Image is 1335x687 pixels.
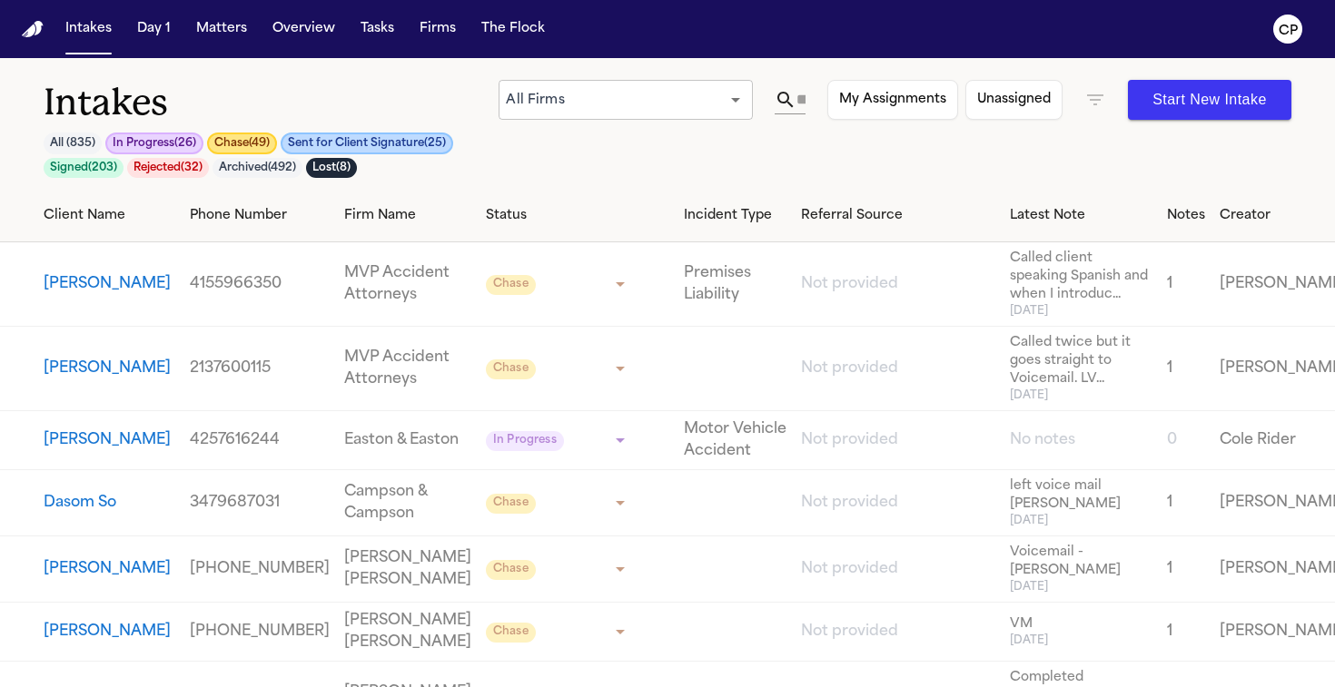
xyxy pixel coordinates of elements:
[1167,429,1205,451] a: View details for Toofan Namini
[344,610,471,653] a: View details for Alan Kabel
[801,433,898,447] span: Not provided
[801,429,995,451] a: View details for Toofan Namini
[1010,304,1152,319] span: [DATE]
[486,206,669,225] div: Status
[486,556,631,582] div: Update intake status
[1010,433,1075,447] span: No notes
[44,429,171,451] button: View details for Toofan Namini
[190,429,330,451] a: View details for Toofan Namini
[1167,492,1205,514] a: View details for Dasom So
[1167,358,1205,379] a: View details for Esmina Monroy
[486,427,631,453] div: Update intake status
[344,347,471,390] a: View details for Esmina Monroy
[44,492,175,514] a: View details for Dasom So
[965,80,1063,120] button: Unassigned
[190,558,330,580] a: View details for Steven Hirschfeld
[1167,433,1177,447] span: 0
[1010,206,1152,225] div: Latest Note
[1279,25,1298,37] text: CP
[44,273,171,295] button: View details for Manuel Torres
[1010,514,1152,528] span: [DATE]
[486,490,631,515] div: Update intake status
[58,13,119,45] a: Intakes
[1167,624,1172,639] span: 1
[1167,496,1172,510] span: 1
[44,206,175,225] div: Client Name
[22,21,44,38] img: Finch Logo
[684,418,786,462] a: View details for Toofan Namini
[344,206,471,225] div: Firm Name
[1010,334,1152,403] a: View details for Esmina Monroy
[1010,544,1152,580] span: Voicemail - [PERSON_NAME]
[801,621,995,643] a: View details for Alan Kabel
[486,560,536,580] span: Chase
[474,13,552,45] button: The Flock
[105,132,203,154] button: In Progress(26)
[801,492,995,514] a: View details for Dasom So
[486,623,536,643] span: Chase
[801,358,995,379] a: View details for Esmina Monroy
[486,494,536,514] span: Chase
[44,621,175,643] a: View details for Alan Kabel
[44,429,175,451] a: View details for Toofan Namini
[1010,477,1152,528] a: View details for Dasom So
[486,359,536,379] span: Chase
[1167,361,1172,376] span: 1
[1010,477,1152,514] span: left voice mail [PERSON_NAME]
[486,619,631,644] div: Update intake status
[827,80,958,120] button: My Assignments
[1167,621,1205,643] a: View details for Alan Kabel
[344,429,471,451] a: View details for Toofan Namini
[344,481,471,525] a: View details for Dasom So
[130,13,178,45] button: Day 1
[1010,388,1152,403] span: [DATE]
[281,132,453,154] button: Sent for Client Signature(25)
[44,358,175,379] a: View details for Esmina Monroy
[801,361,898,376] span: Not provided
[1010,615,1152,633] span: VM
[344,262,471,306] a: View details for Manuel Torres
[353,13,401,45] button: Tasks
[207,132,277,154] button: Chase(49)
[189,13,254,45] button: Matters
[1128,80,1291,120] button: Start New Intake
[1010,615,1152,648] a: View details for Alan Kabel
[486,271,631,297] div: Update intake status
[127,158,209,178] button: Rejected(32)
[44,158,124,178] button: Signed(203)
[1010,250,1152,319] a: View details for Manuel Torres
[801,558,995,580] a: View details for Steven Hirschfeld
[1010,334,1152,388] span: Called twice but it goes straight to Voicemail. LV...
[801,562,898,576] span: Not provided
[1167,558,1205,580] a: View details for Steven Hirschfeld
[213,158,302,178] button: Archived(492)
[190,492,330,514] a: View details for Dasom So
[190,273,330,295] a: View details for Manuel Torres
[1167,562,1172,576] span: 1
[44,621,171,643] button: View details for Alan Kabel
[486,275,536,295] span: Chase
[22,21,44,38] a: Home
[306,158,357,178] button: Lost(8)
[265,13,342,45] button: Overview
[801,624,898,639] span: Not provided
[486,431,564,451] span: In Progress
[44,492,116,514] button: View details for Dasom So
[1010,633,1152,648] span: [DATE]
[1167,273,1205,295] a: View details for Manuel Torres
[1010,429,1152,451] a: View details for Toofan Namini
[486,356,631,381] div: Update intake status
[44,273,175,295] a: View details for Manuel Torres
[506,93,564,107] span: All Firms
[44,80,499,125] h1: Intakes
[412,13,463,45] button: Firms
[1010,250,1152,304] span: Called client speaking Spanish and when I introduc...
[1010,544,1152,594] a: View details for Steven Hirschfeld
[801,277,898,291] span: Not provided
